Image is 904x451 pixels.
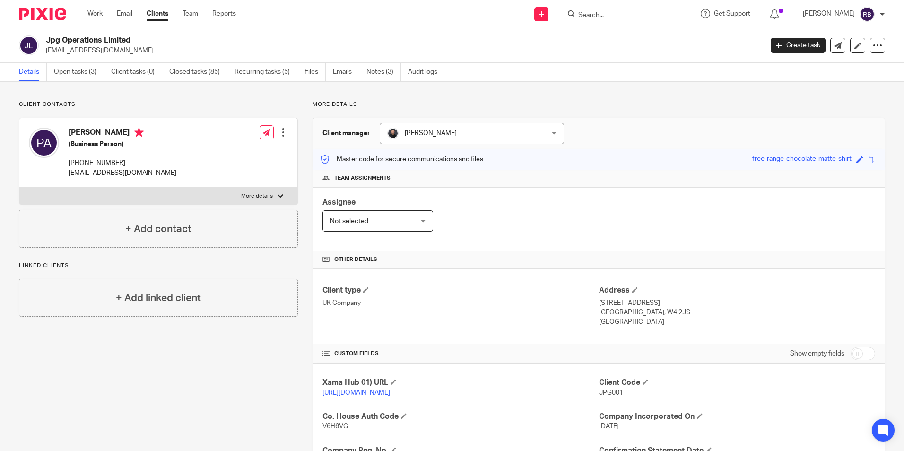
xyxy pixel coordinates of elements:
[125,222,191,236] h4: + Add contact
[599,412,875,422] h4: Company Incorporated On
[313,101,885,108] p: More details
[19,63,47,81] a: Details
[599,317,875,327] p: [GEOGRAPHIC_DATA]
[235,63,297,81] a: Recurring tasks (5)
[322,199,356,206] span: Assignee
[322,286,599,295] h4: Client type
[322,378,599,388] h4: Xama Hub 01) URL
[304,63,326,81] a: Files
[599,286,875,295] h4: Address
[69,158,176,168] p: [PHONE_NUMBER]
[577,11,662,20] input: Search
[803,9,855,18] p: [PERSON_NAME]
[322,423,348,430] span: V6H6VG
[19,262,298,269] p: Linked clients
[599,390,623,396] span: JPG001
[69,128,176,139] h4: [PERSON_NAME]
[387,128,399,139] img: My%20Photo.jpg
[599,308,875,317] p: [GEOGRAPHIC_DATA], W4 2JS
[19,35,39,55] img: svg%3E
[29,128,59,158] img: svg%3E
[116,291,201,305] h4: + Add linked client
[408,63,444,81] a: Audit logs
[333,63,359,81] a: Emails
[169,63,227,81] a: Closed tasks (85)
[599,298,875,308] p: [STREET_ADDRESS]
[117,9,132,18] a: Email
[790,349,844,358] label: Show empty fields
[771,38,826,53] a: Create task
[54,63,104,81] a: Open tasks (3)
[334,174,391,182] span: Team assignments
[147,9,168,18] a: Clients
[322,298,599,308] p: UK Company
[322,390,390,396] a: [URL][DOMAIN_NAME]
[46,35,614,45] h2: Jpg Operations Limited
[46,46,756,55] p: [EMAIL_ADDRESS][DOMAIN_NAME]
[19,8,66,20] img: Pixie
[320,155,483,164] p: Master code for secure communications and files
[322,350,599,357] h4: CUSTOM FIELDS
[599,423,619,430] span: [DATE]
[322,412,599,422] h4: Co. House Auth Code
[330,218,368,225] span: Not selected
[599,378,875,388] h4: Client Code
[860,7,875,22] img: svg%3E
[405,130,457,137] span: [PERSON_NAME]
[111,63,162,81] a: Client tasks (0)
[69,168,176,178] p: [EMAIL_ADDRESS][DOMAIN_NAME]
[19,101,298,108] p: Client contacts
[714,10,750,17] span: Get Support
[69,139,176,149] h5: (Business Person)
[87,9,103,18] a: Work
[322,129,370,138] h3: Client manager
[212,9,236,18] a: Reports
[366,63,401,81] a: Notes (3)
[183,9,198,18] a: Team
[334,256,377,263] span: Other details
[752,154,852,165] div: free-range-chocolate-matte-shirt
[241,192,273,200] p: More details
[134,128,144,137] i: Primary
